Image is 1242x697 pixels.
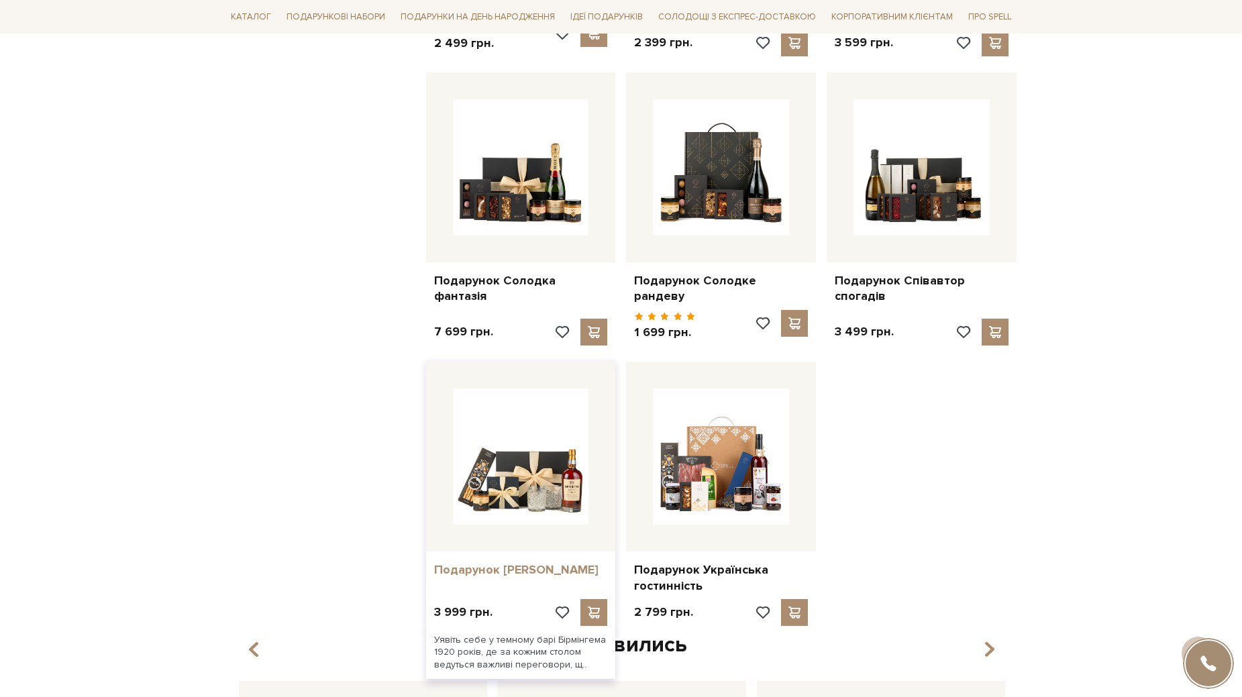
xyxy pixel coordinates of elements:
[225,7,276,28] span: Каталог
[634,325,695,340] p: 1 699 грн.
[835,273,1008,305] a: Подарунок Співавтор спогадів
[835,35,893,50] p: 3 599 грн.
[634,273,808,305] a: Подарунок Солодке рандеву
[434,36,495,51] p: 2 499 грн.
[434,562,608,578] a: Подарунок [PERSON_NAME]
[826,5,958,28] a: Корпоративним клієнтам
[234,631,1009,659] div: Ви дивились
[634,562,808,594] a: Подарунок Українська гостинність
[835,324,894,339] p: 3 499 грн.
[634,604,693,620] p: 2 799 грн.
[434,324,493,339] p: 7 699 грн.
[653,5,821,28] a: Солодощі з експрес-доставкою
[565,7,648,28] span: Ідеї подарунків
[395,7,560,28] span: Подарунки на День народження
[963,7,1017,28] span: Про Spell
[426,626,616,679] div: Уявіть себе у темному барі Бірмінгема 1920 років, де за кожним столом ведуться важливі переговори...
[634,35,692,50] p: 2 399 грн.
[434,604,493,620] p: 3 999 грн.
[281,7,391,28] span: Подарункові набори
[434,273,608,305] a: Подарунок Солодка фантазія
